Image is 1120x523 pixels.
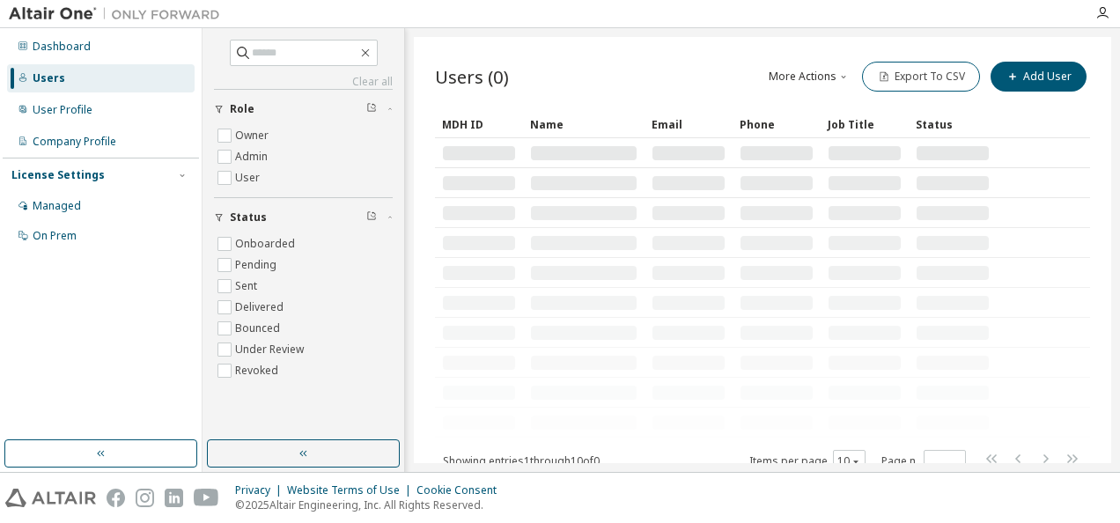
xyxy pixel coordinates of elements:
[828,110,902,138] div: Job Title
[11,168,105,182] div: License Settings
[235,360,282,381] label: Revoked
[235,497,507,512] p: © 2025 Altair Engineering, Inc. All Rights Reserved.
[235,276,261,297] label: Sent
[33,40,91,54] div: Dashboard
[366,102,377,116] span: Clear filter
[749,450,866,473] span: Items per page
[33,229,77,243] div: On Prem
[33,71,65,85] div: Users
[287,483,416,497] div: Website Terms of Use
[235,339,307,360] label: Under Review
[235,125,272,146] label: Owner
[194,489,219,507] img: youtube.svg
[767,62,851,92] button: More Actions
[366,210,377,225] span: Clear filter
[107,489,125,507] img: facebook.svg
[5,489,96,507] img: altair_logo.svg
[991,62,1087,92] button: Add User
[881,450,966,473] span: Page n.
[916,110,990,138] div: Status
[230,102,254,116] span: Role
[214,90,393,129] button: Role
[235,297,287,318] label: Delivered
[235,233,298,254] label: Onboarded
[442,110,516,138] div: MDH ID
[136,489,154,507] img: instagram.svg
[837,454,861,468] button: 10
[230,210,267,225] span: Status
[214,198,393,237] button: Status
[652,110,726,138] div: Email
[435,64,509,89] span: Users (0)
[235,167,263,188] label: User
[9,5,229,23] img: Altair One
[530,110,637,138] div: Name
[862,62,980,92] button: Export To CSV
[235,254,280,276] label: Pending
[33,103,92,117] div: User Profile
[416,483,507,497] div: Cookie Consent
[214,75,393,89] a: Clear all
[165,489,183,507] img: linkedin.svg
[235,318,284,339] label: Bounced
[235,146,271,167] label: Admin
[33,199,81,213] div: Managed
[443,453,600,468] span: Showing entries 1 through 10 of 0
[740,110,814,138] div: Phone
[235,483,287,497] div: Privacy
[33,135,116,149] div: Company Profile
